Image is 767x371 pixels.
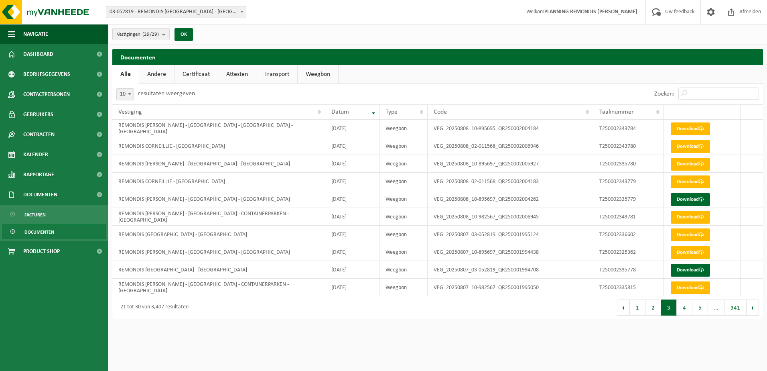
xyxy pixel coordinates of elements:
span: … [708,300,724,316]
button: 2 [645,300,661,316]
button: 4 [677,300,692,316]
a: Andere [139,65,174,84]
span: Datum [331,109,349,115]
td: REMONDIS [PERSON_NAME] - [GEOGRAPHIC_DATA] - CONTAINERPARKEN - [GEOGRAPHIC_DATA] [112,208,325,226]
span: Contracten [23,124,55,145]
td: Weegbon [379,226,428,243]
span: Taaknummer [599,109,634,115]
td: REMONDIS [PERSON_NAME] - [GEOGRAPHIC_DATA] - CONTAINERPARKEN - [GEOGRAPHIC_DATA] [112,279,325,296]
span: Documenten [23,185,57,205]
span: Rapportage [23,165,54,185]
a: Download [671,281,710,294]
td: Weegbon [379,137,428,155]
button: OK [175,28,193,41]
span: Vestiging [118,109,142,115]
td: T250002343781 [593,208,664,226]
td: Weegbon [379,155,428,173]
a: Certificaat [175,65,218,84]
button: 3 [661,300,677,316]
label: Zoeken: [654,91,674,97]
span: Dashboard [23,44,53,64]
h2: Documenten [112,49,763,65]
span: Code [434,109,447,115]
td: [DATE] [325,261,379,279]
td: [DATE] [325,243,379,261]
span: Bedrijfsgegevens [23,64,70,84]
td: VEG_20250807_10-982567_QR250001995050 [428,279,593,296]
td: [DATE] [325,190,379,208]
td: [DATE] [325,226,379,243]
span: Product Shop [23,241,60,261]
button: Previous [617,300,630,316]
span: 10 [117,89,134,100]
td: REMONDIS [PERSON_NAME] - [GEOGRAPHIC_DATA] - [GEOGRAPHIC_DATA] [112,190,325,208]
a: Attesten [218,65,256,84]
td: [DATE] [325,279,379,296]
td: Weegbon [379,173,428,190]
td: T250002335780 [593,155,664,173]
span: Kalender [23,145,48,165]
td: Weegbon [379,279,428,296]
td: Weegbon [379,208,428,226]
a: Alle [112,65,139,84]
span: 03-052819 - REMONDIS WEST-VLAANDEREN - OOSTENDE [106,6,246,18]
a: Download [671,228,710,241]
td: REMONDIS [PERSON_NAME] - [GEOGRAPHIC_DATA] - [GEOGRAPHIC_DATA] - [GEOGRAPHIC_DATA] [112,120,325,137]
td: VEG_20250807_03-052819_QR250001995124 [428,226,593,243]
a: Download [671,140,710,153]
td: T250002343779 [593,173,664,190]
span: Facturen [24,207,46,222]
td: VEG_20250807_03-052819_QR250001994708 [428,261,593,279]
span: Type [386,109,398,115]
span: Vestigingen [117,29,159,41]
td: T250002335815 [593,279,664,296]
td: REMONDIS CORNEILLIE - [GEOGRAPHIC_DATA] [112,173,325,190]
a: Download [671,175,710,188]
div: 21 tot 30 van 3,407 resultaten [116,300,189,315]
td: VEG_20250807_10-895697_QR250001994438 [428,243,593,261]
td: VEG_20250808_02-011568_QR250002006946 [428,137,593,155]
td: Weegbon [379,190,428,208]
td: T250002335778 [593,261,664,279]
td: T250002325362 [593,243,664,261]
button: 5 [692,300,708,316]
count: (29/29) [142,32,159,37]
td: REMONDIS CORNEILLIE - [GEOGRAPHIC_DATA] [112,137,325,155]
td: VEG_20250808_10-982567_QR250002006945 [428,208,593,226]
td: T250002335779 [593,190,664,208]
strong: PLANNING REMONDIS [PERSON_NAME] [544,9,637,15]
td: [DATE] [325,208,379,226]
span: Navigatie [23,24,48,44]
td: [DATE] [325,173,379,190]
td: Weegbon [379,261,428,279]
td: REMONDIS [GEOGRAPHIC_DATA] - [GEOGRAPHIC_DATA] [112,261,325,279]
td: Weegbon [379,243,428,261]
td: VEG_20250808_10-895695_QR250002004184 [428,120,593,137]
span: Gebruikers [23,104,53,124]
td: [DATE] [325,155,379,173]
button: Vestigingen(29/29) [112,28,170,40]
a: Download [671,158,710,171]
td: [DATE] [325,120,379,137]
td: VEG_20250808_02-011568_QR250002004183 [428,173,593,190]
button: Next [747,300,759,316]
span: 10 [116,88,134,100]
span: Documenten [24,224,54,240]
td: [DATE] [325,137,379,155]
td: REMONDIS [PERSON_NAME] - [GEOGRAPHIC_DATA] - [GEOGRAPHIC_DATA] [112,243,325,261]
a: Download [671,193,710,206]
button: 341 [724,300,747,316]
a: Documenten [2,224,106,239]
td: VEG_20250808_10-895697_QR250002005927 [428,155,593,173]
td: Weegbon [379,120,428,137]
td: REMONDIS [GEOGRAPHIC_DATA] - [GEOGRAPHIC_DATA] [112,226,325,243]
a: Download [671,211,710,224]
label: resultaten weergeven [138,90,195,97]
td: T250002343784 [593,120,664,137]
td: REMONDIS [PERSON_NAME] - [GEOGRAPHIC_DATA] - [GEOGRAPHIC_DATA] [112,155,325,173]
a: Weegbon [298,65,338,84]
button: 1 [630,300,645,316]
td: T250002343780 [593,137,664,155]
a: Download [671,264,710,277]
